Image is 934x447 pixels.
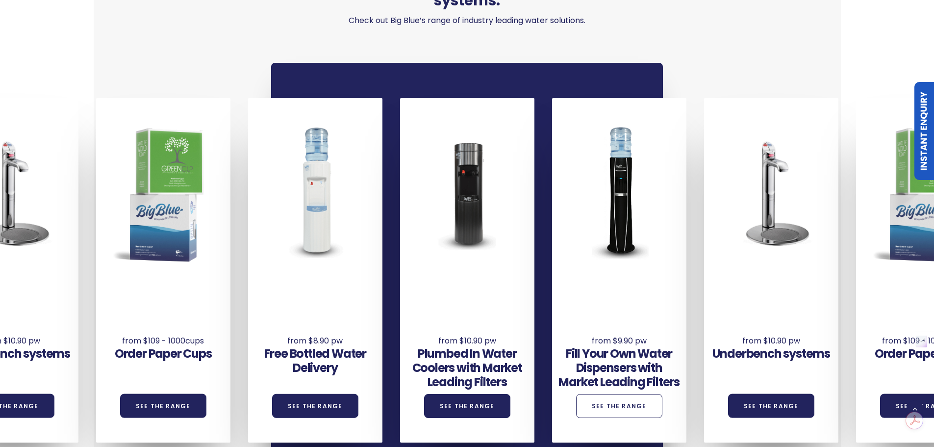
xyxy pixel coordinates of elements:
a: See the Range [120,394,206,418]
a: See the Range [728,394,814,418]
a: Order Paper Cups [115,345,212,362]
a: Underbench systems [712,345,830,362]
iframe: Chatbot [869,382,920,433]
a: See the Range [576,394,662,418]
a: See the Range [272,394,358,418]
a: Plumbed In Water Coolers with Market Leading Filters [412,345,522,390]
a: Free Bottled Water Delivery [264,345,366,376]
a: Instant Enquiry [914,82,934,180]
a: Fill Your Own Water Dispensers with Market Leading Filters [558,345,680,390]
a: See the Range [424,394,510,418]
p: Check out Big Blue’s range of industry leading water solutions. [271,14,663,27]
